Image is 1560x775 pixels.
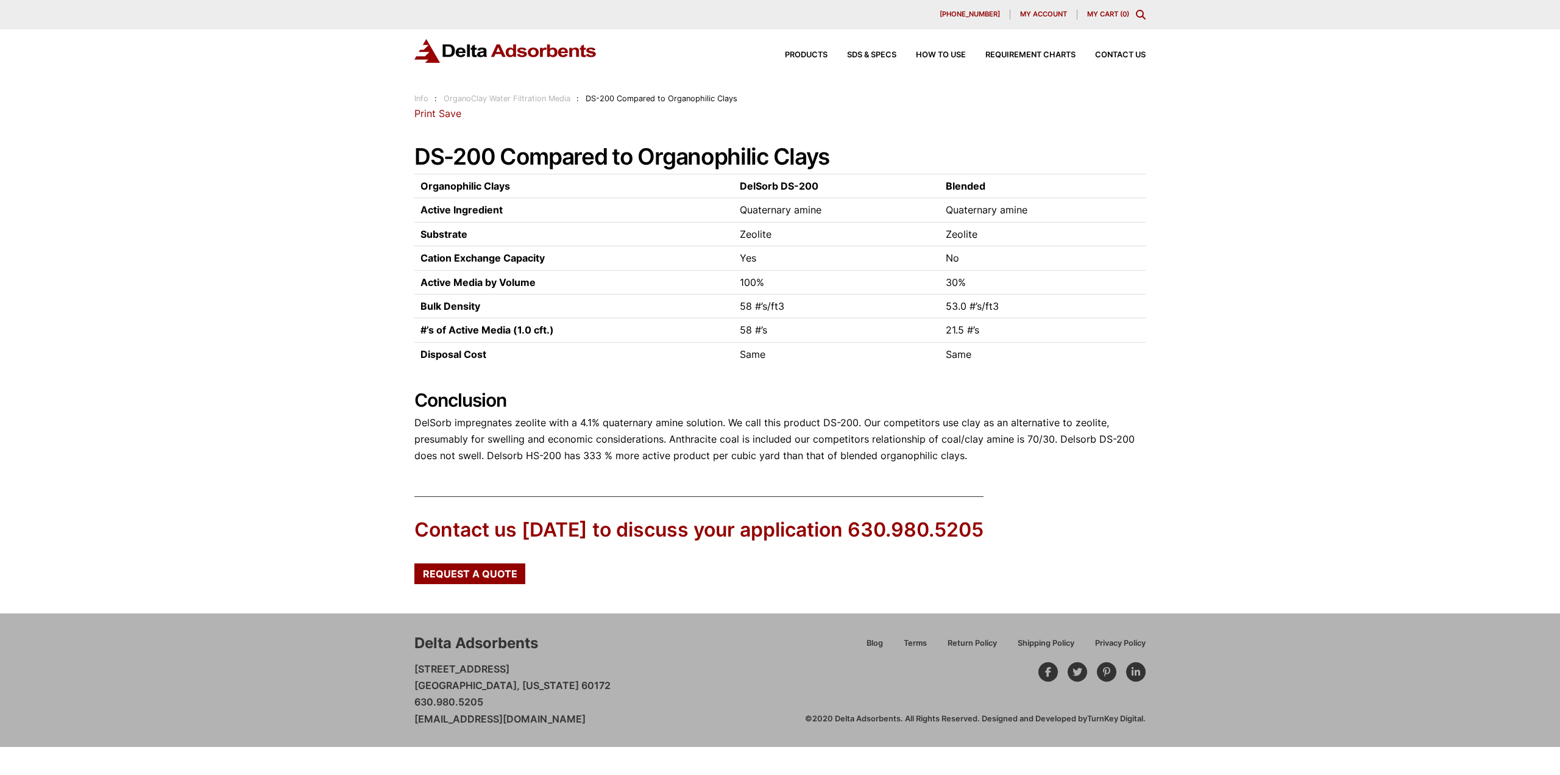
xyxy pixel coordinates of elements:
[734,198,940,222] td: Quaternary amine
[734,342,940,366] td: Same
[414,563,525,584] a: Request a Quote
[1010,10,1077,20] a: My account
[1095,640,1146,648] span: Privacy Policy
[940,342,1146,366] td: Same
[985,51,1076,59] span: Requirement Charts
[828,51,896,59] a: SDS & SPECS
[434,94,437,103] span: :
[586,94,737,103] span: DS-200 Compared to Organophilic Clays
[940,294,1146,318] td: 53.0 #’s/ft3
[414,145,1146,170] h1: DS-200 Compared to Organophilic Clays
[1085,637,1146,658] a: Privacy Policy
[867,640,883,648] span: Blog
[940,11,1000,18] span: [PHONE_NUMBER]
[805,713,1146,724] div: ©2020 Delta Adsorbents. All Rights Reserved. Designed and Developed by .
[904,640,927,648] span: Terms
[734,294,940,318] td: 58 #’s/ft3
[1095,51,1146,59] span: Contact Us
[734,246,940,270] td: Yes
[948,640,997,648] span: Return Policy
[893,637,937,658] a: Terms
[740,180,818,192] strong: DelSorb DS-200
[966,51,1076,59] a: Requirement Charts
[1018,640,1074,648] span: Shipping Policy
[420,204,503,216] strong: Active Ingredient
[414,633,538,654] div: Delta Adsorbents
[1076,51,1146,59] a: Contact Us
[420,180,510,192] strong: Organophilic Clays
[847,51,896,59] span: SDS & SPECS
[1136,10,1146,20] div: Toggle Modal Content
[940,246,1146,270] td: No
[414,94,428,103] a: Info
[420,228,467,240] strong: Substrate
[930,10,1010,20] a: [PHONE_NUMBER]
[1122,10,1127,18] span: 0
[414,713,586,725] a: [EMAIL_ADDRESS][DOMAIN_NAME]
[414,661,611,727] p: [STREET_ADDRESS] [GEOGRAPHIC_DATA], [US_STATE] 60172 630.980.5205
[1020,11,1067,18] span: My account
[414,39,597,63] img: Delta Adsorbents
[734,270,940,294] td: 100%
[940,198,1146,222] td: Quaternary amine
[785,51,828,59] span: Products
[1087,10,1129,18] a: My Cart (0)
[916,51,966,59] span: How to Use
[576,94,579,103] span: :
[420,276,536,288] strong: Active Media by Volume
[856,637,893,658] a: Blog
[423,569,517,579] span: Request a Quote
[1007,637,1085,658] a: Shipping Policy
[896,51,966,59] a: How to Use
[940,318,1146,342] td: 21.5 #’s
[765,51,828,59] a: Products
[414,516,984,544] div: Contact us [DATE] to discuss your application 630.980.5205
[420,252,545,264] strong: Cation Exchange Capacity
[414,415,1146,465] p: DelSorb impregnates zeolite with a 4.1% quaternary amine solution. We call this product DS-200. O...
[414,107,436,120] a: Print
[940,222,1146,246] td: Zeolite
[940,270,1146,294] td: 30%
[937,637,1007,658] a: Return Policy
[734,222,940,246] td: Zeolite
[734,318,940,342] td: 58 #’s
[420,348,486,360] strong: Disposal Cost
[444,94,570,103] a: OrganoClay Water Filtration Media
[420,300,480,312] strong: Bulk Density
[439,107,461,120] a: Save
[414,389,1146,411] h2: Conclusion
[420,324,554,336] strong: #’s of Active Media (1.0 cft.)
[946,180,985,192] strong: Blended
[1087,714,1143,723] a: TurnKey Digital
